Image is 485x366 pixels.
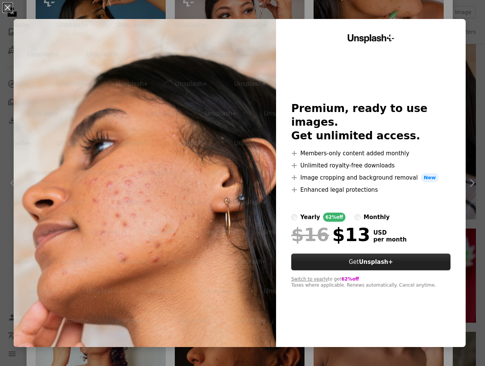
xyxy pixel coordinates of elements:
span: New [421,173,439,182]
span: 62% off [341,276,359,282]
input: monthly [355,214,361,220]
div: $13 [291,225,370,245]
strong: Unsplash+ [359,259,393,265]
li: Image cropping and background removal [291,173,450,182]
li: Members-only content added monthly [291,149,450,158]
span: USD [373,229,407,236]
span: per month [373,236,407,243]
button: Switch to yearly [291,276,328,282]
div: monthly [364,213,390,222]
button: GetUnsplash+ [291,254,450,270]
div: yearly [300,213,320,222]
li: Enhanced legal protections [291,185,450,194]
li: Unlimited royalty-free downloads [291,161,450,170]
span: $16 [291,225,329,245]
div: to get Taxes where applicable. Renews automatically. Cancel anytime. [291,276,450,289]
input: yearly62%off [291,214,297,220]
div: 62% off [323,213,345,222]
h2: Premium, ready to use images. Get unlimited access. [291,102,450,143]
